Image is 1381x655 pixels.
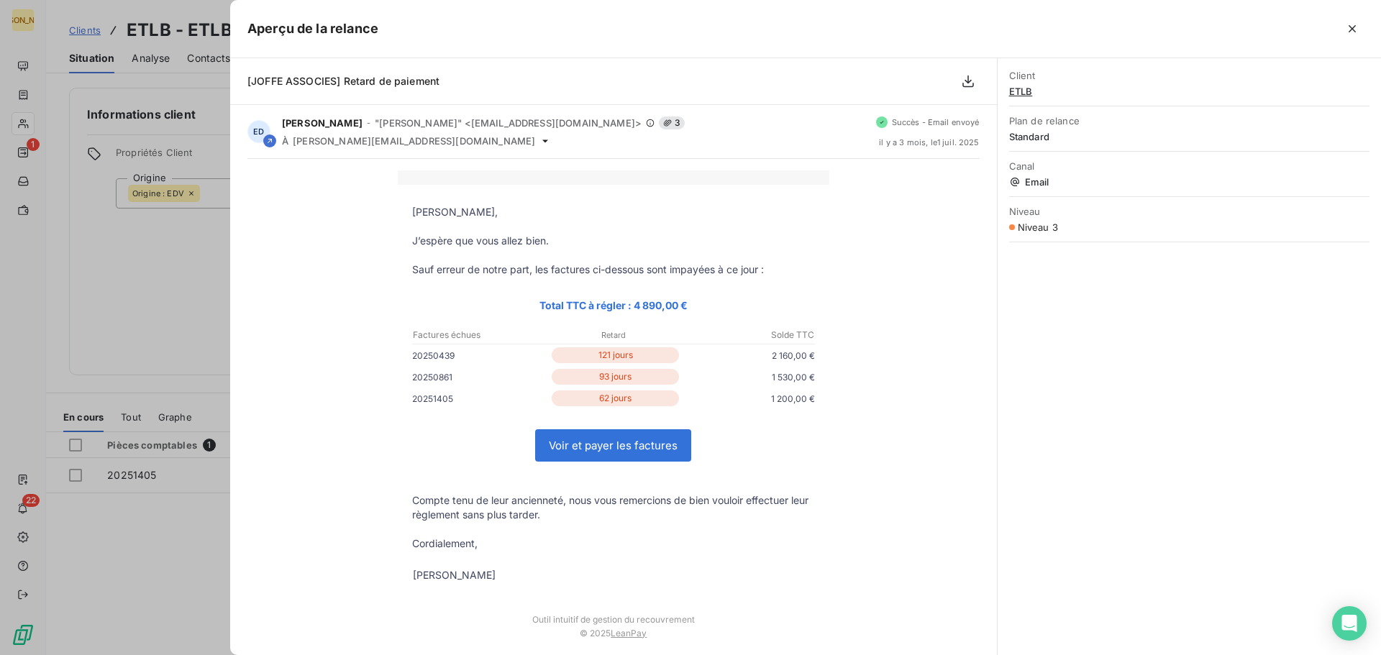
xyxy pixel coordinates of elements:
[413,329,546,342] p: Factures échues
[1018,221,1058,233] span: Niveau 3
[412,234,815,248] p: J’espère que vous allez bien.
[552,390,679,406] p: 62 jours
[879,138,979,147] span: il y a 3 mois , le 1 juil. 2025
[682,370,815,385] p: 1 530,00 €
[659,116,685,129] span: 3
[412,205,815,219] p: [PERSON_NAME],
[1009,115,1369,127] span: Plan de relance
[412,262,815,277] p: Sauf erreur de notre part, les factures ci-dessous sont impayées à ce jour :
[681,329,814,342] p: Solde TTC
[398,600,829,625] td: Outil intuitif de gestion du recouvrement
[412,391,549,406] p: 20251405
[1009,160,1369,172] span: Canal
[367,119,370,127] span: -
[1009,70,1369,81] span: Client
[552,369,679,385] p: 93 jours
[552,347,679,363] p: 121 jours
[1009,176,1369,188] span: Email
[247,19,378,39] h5: Aperçu de la relance
[412,348,549,363] p: 20250439
[412,493,815,522] p: Compte tenu de leur ancienneté, nous vous remercions de bien vouloir effectuer leur règlement san...
[1332,606,1367,641] div: Open Intercom Messenger
[398,625,829,653] td: © 2025
[536,430,690,461] a: Voir et payer les factures
[1009,206,1369,217] span: Niveau
[412,370,549,385] p: 20250861
[413,568,496,582] div: [PERSON_NAME]
[375,117,642,129] span: "[PERSON_NAME]" <[EMAIL_ADDRESS][DOMAIN_NAME]>
[1009,86,1369,97] span: ETLB
[682,348,815,363] p: 2 160,00 €
[282,117,363,129] span: [PERSON_NAME]
[611,628,647,638] a: LeanPay
[247,75,439,87] span: [JOFFE ASSOCIES] Retard de paiement
[293,135,535,147] span: [PERSON_NAME][EMAIL_ADDRESS][DOMAIN_NAME]
[1009,131,1369,142] span: Standard
[412,297,815,313] p: Total TTC à régler : 4 890,00 €
[412,536,815,551] p: Cordialement,
[682,391,815,406] p: 1 200,00 €
[247,120,270,143] div: ED
[892,118,980,127] span: Succès - Email envoyé
[282,135,288,147] span: À
[547,329,680,342] p: Retard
